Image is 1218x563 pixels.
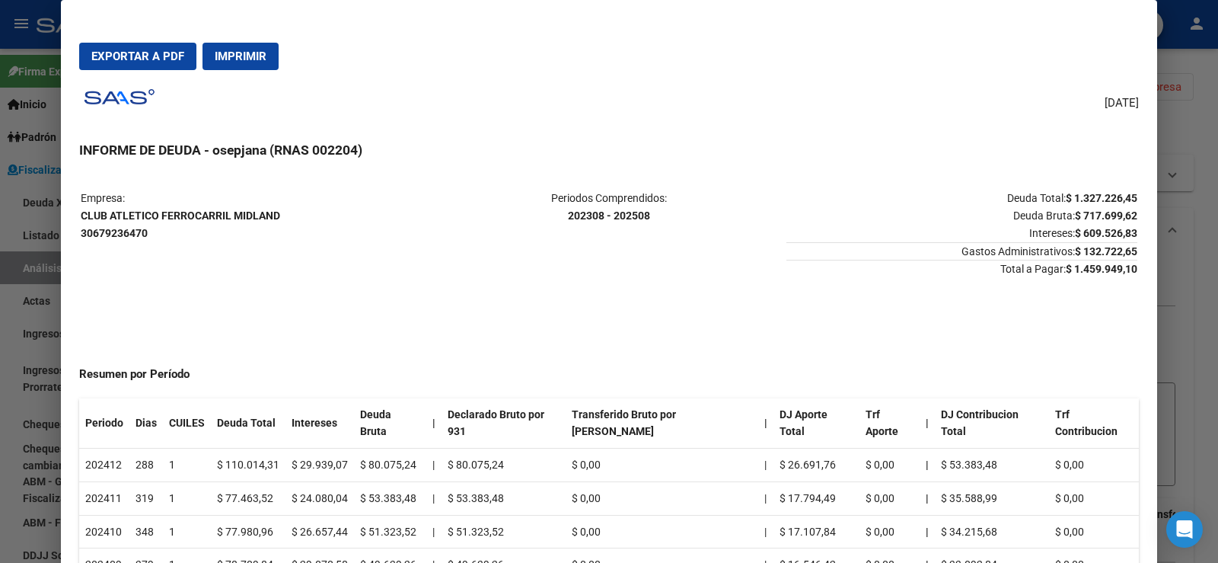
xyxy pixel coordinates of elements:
[1049,398,1139,449] th: Trf Contribucion
[442,449,566,482] td: $ 80.075,24
[568,210,650,222] strong: 202308 - 202508
[79,366,1139,383] h4: Resumen por Período
[758,515,773,549] td: |
[935,398,1049,449] th: DJ Contribucion Total
[758,449,773,482] td: |
[773,515,859,549] td: $ 17.107,84
[920,515,935,549] th: |
[91,50,184,63] span: Exportar a PDF
[859,481,920,515] td: $ 0,00
[163,481,211,515] td: 1
[354,515,426,549] td: $ 51.323,52
[566,481,758,515] td: $ 0,00
[285,481,354,515] td: $ 24.080,04
[935,515,1049,549] td: $ 34.215,68
[786,260,1137,275] span: Total a Pagar:
[566,515,758,549] td: $ 0,00
[1066,192,1137,204] strong: $ 1.327.226,45
[354,481,426,515] td: $ 53.383,48
[79,481,129,515] td: 202411
[859,449,920,482] td: $ 0,00
[211,449,285,482] td: $ 110.014,31
[786,242,1137,258] span: Gastos Administrativos:
[163,449,211,482] td: 1
[433,190,784,225] p: Periodos Comprendidos:
[79,449,129,482] td: 202412
[442,481,566,515] td: $ 53.383,48
[442,398,566,449] th: Declarado Bruto por 931
[285,398,354,449] th: Intereses
[285,449,354,482] td: $ 29.939,07
[211,481,285,515] td: $ 77.463,52
[426,515,442,549] td: |
[442,515,566,549] td: $ 51.323,52
[1166,511,1203,548] div: Open Intercom Messenger
[1049,481,1139,515] td: $ 0,00
[773,449,859,482] td: $ 26.691,76
[920,398,935,449] th: |
[1049,449,1139,482] td: $ 0,00
[1075,227,1137,239] strong: $ 609.526,83
[758,398,773,449] th: |
[202,43,279,70] button: Imprimir
[859,398,920,449] th: Trf Aporte
[79,515,129,549] td: 202410
[1049,515,1139,549] td: $ 0,00
[211,398,285,449] th: Deuda Total
[566,398,758,449] th: Transferido Bruto por [PERSON_NAME]
[1105,94,1139,112] span: [DATE]
[79,140,1139,160] h3: INFORME DE DEUDA - osepjana (RNAS 002204)
[426,481,442,515] td: |
[920,449,935,482] th: |
[935,449,1049,482] td: $ 53.383,48
[1075,245,1137,258] strong: $ 132.722,65
[773,481,859,515] td: $ 17.794,49
[1075,210,1137,222] strong: $ 717.699,62
[935,481,1049,515] td: $ 35.588,99
[920,481,935,515] th: |
[566,449,758,482] td: $ 0,00
[786,190,1137,242] p: Deuda Total: Deuda Bruta: Intereses:
[81,210,280,239] strong: CLUB ATLETICO FERROCARRIL MIDLAND 30679236470
[163,398,211,449] th: CUILES
[758,481,773,515] td: |
[773,398,859,449] th: DJ Aporte Total
[129,515,163,549] td: 348
[129,398,163,449] th: Dias
[129,481,163,515] td: 319
[163,515,211,549] td: 1
[354,398,426,449] th: Deuda Bruta
[81,190,432,242] p: Empresa:
[79,43,196,70] button: Exportar a PDF
[129,449,163,482] td: 288
[215,50,266,63] span: Imprimir
[859,515,920,549] td: $ 0,00
[426,449,442,482] td: |
[211,515,285,549] td: $ 77.980,96
[426,398,442,449] th: |
[1066,263,1137,275] strong: $ 1.459.949,10
[285,515,354,549] td: $ 26.657,44
[79,398,129,449] th: Periodo
[354,449,426,482] td: $ 80.075,24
